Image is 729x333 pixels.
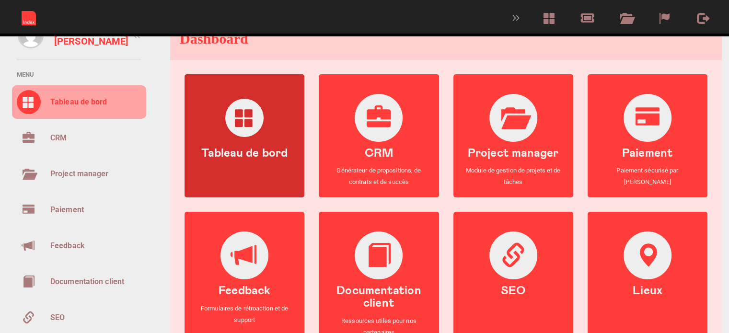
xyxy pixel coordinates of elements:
[180,31,248,46] h1: Dashboard
[453,84,573,197] a: Project manager Module de gestion de projets et de tâches
[12,157,146,191] a: Project manager
[12,193,146,227] a: Paiement
[185,84,304,197] a: Tableau de bord
[50,167,109,181] div: Project manager
[22,11,36,25] img: iwm-logo-2018.png
[12,229,146,263] a: Feedback
[588,84,707,197] a: Paiement Paiement sécurisé par [PERSON_NAME]
[365,147,393,160] h4: CRM
[7,59,151,80] div: Menu
[328,165,429,188] span: Générateur de propositions, de contrats et de succès
[194,303,295,326] span: Formulaires de rétroaction et de support
[54,36,128,46] div: [PERSON_NAME]
[50,275,124,289] div: Documentation client
[50,131,67,145] div: CRM
[319,84,439,197] a: CRM Générateur de propositions, de contrats et de succès
[12,265,146,299] a: Documentation client
[500,285,525,297] h4: SEO
[219,285,270,297] h4: Feedback
[12,85,146,119] a: Tableau de bord
[597,165,698,188] span: Paiement sécurisé par [PERSON_NAME]
[633,285,662,297] h4: Lieux
[50,95,107,109] div: Tableau de bord
[328,285,429,310] h4: Documentation client
[50,239,85,253] div: Feedback
[50,310,65,325] div: SEO
[50,203,84,217] div: Paiement
[468,147,559,160] h4: Project manager
[12,121,146,155] a: CRM
[201,147,288,160] h4: Tableau de bord
[622,147,673,160] h4: Paiement
[463,165,564,188] span: Module de gestion de projets et de tâches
